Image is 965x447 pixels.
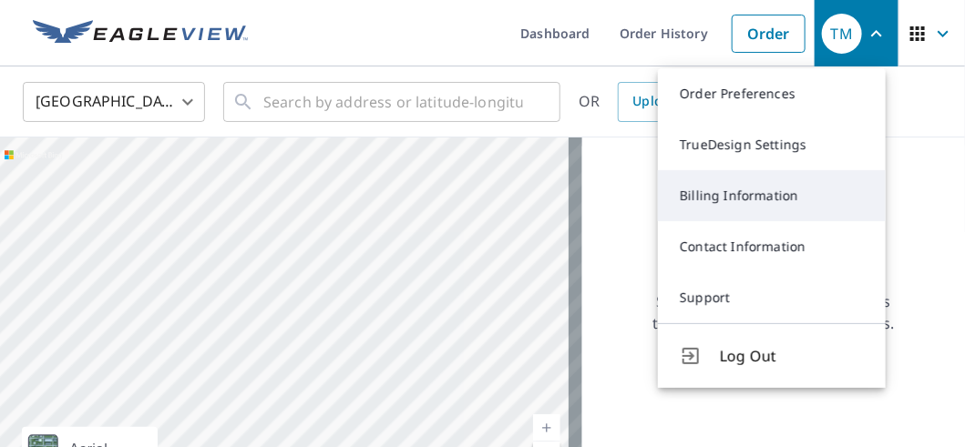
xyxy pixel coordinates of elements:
[658,221,886,272] a: Contact Information
[658,323,886,388] button: Log Out
[720,345,864,367] span: Log Out
[652,290,896,334] p: Searching for a property address to view a list of available products.
[658,119,886,170] a: TrueDesign Settings
[822,14,862,54] div: TM
[658,272,886,323] a: Support
[618,82,758,122] a: Upload Blueprint
[732,15,806,53] a: Order
[632,90,744,113] span: Upload Blueprint
[23,76,205,127] div: [GEOGRAPHIC_DATA]
[263,76,523,127] input: Search by address or latitude-longitude
[579,82,759,122] div: OR
[533,414,560,442] a: Current Level 5, Zoom In
[658,68,886,119] a: Order Preferences
[33,20,248,47] img: EV Logo
[658,170,886,221] a: Billing Information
